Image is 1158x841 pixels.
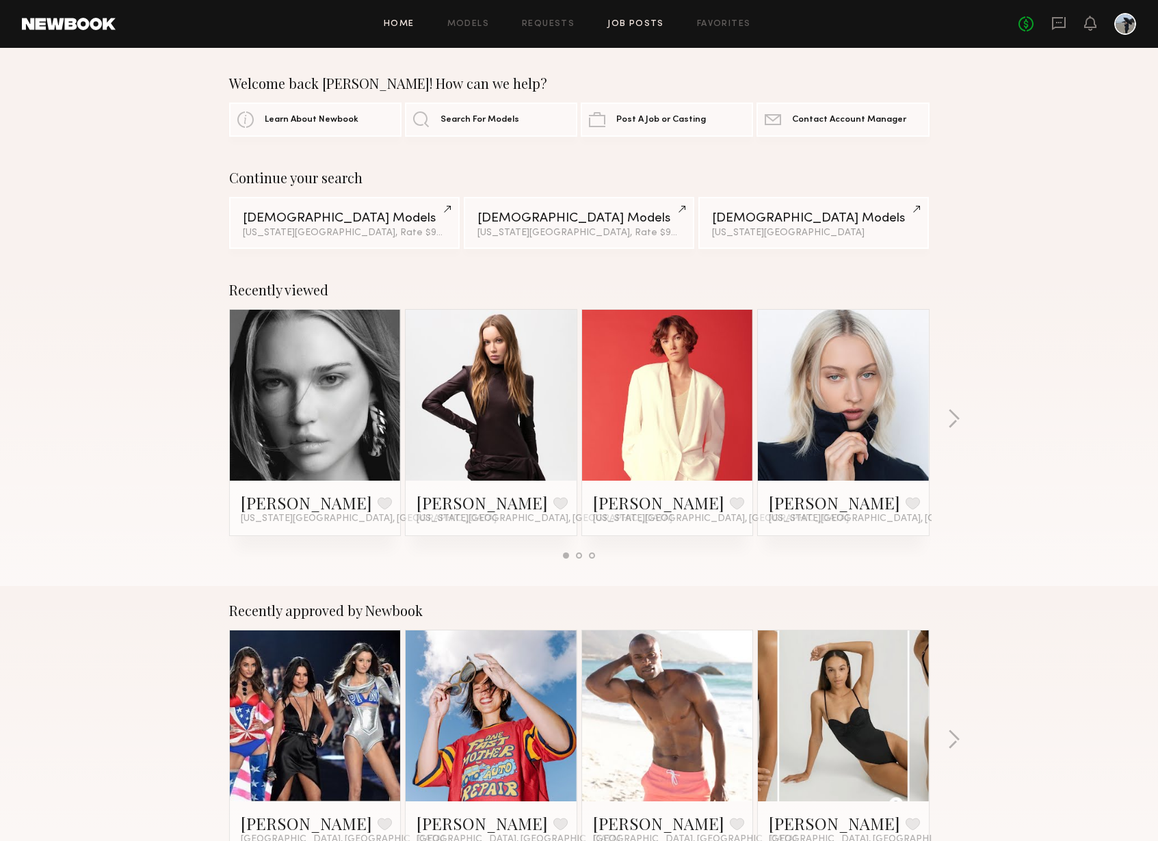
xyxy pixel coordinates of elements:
a: [PERSON_NAME] [593,812,724,834]
a: Search For Models [405,103,577,137]
div: Welcome back [PERSON_NAME]! How can we help? [229,75,930,92]
a: Requests [522,20,575,29]
a: Learn About Newbook [229,103,402,137]
a: [PERSON_NAME] [241,492,372,513]
div: Continue your search [229,170,930,186]
div: [DEMOGRAPHIC_DATA] Models [243,212,446,225]
span: Search For Models [440,116,519,124]
a: [DEMOGRAPHIC_DATA] Models[US_STATE][GEOGRAPHIC_DATA] [698,197,929,249]
a: [PERSON_NAME] [593,492,724,513]
div: [US_STATE][GEOGRAPHIC_DATA] [712,228,915,238]
span: Contact Account Manager [792,116,906,124]
a: [DEMOGRAPHIC_DATA] Models[US_STATE][GEOGRAPHIC_DATA], Rate $95 - $100 [464,197,694,249]
a: [DEMOGRAPHIC_DATA] Models[US_STATE][GEOGRAPHIC_DATA], Rate $95 - $100 [229,197,460,249]
a: [PERSON_NAME] [241,812,372,834]
span: [US_STATE][GEOGRAPHIC_DATA], [GEOGRAPHIC_DATA] [593,513,849,524]
div: [DEMOGRAPHIC_DATA] Models [477,212,681,225]
div: [DEMOGRAPHIC_DATA] Models [712,212,915,225]
a: Models [447,20,489,29]
a: [PERSON_NAME] [769,492,900,513]
div: [US_STATE][GEOGRAPHIC_DATA], Rate $95 - $100 [477,228,681,238]
div: Recently approved by Newbook [229,602,930,619]
span: Learn About Newbook [265,116,358,124]
a: Favorites [697,20,751,29]
a: Contact Account Manager [756,103,929,137]
span: [US_STATE][GEOGRAPHIC_DATA], [GEOGRAPHIC_DATA] [417,513,672,524]
span: Post A Job or Casting [616,116,706,124]
div: [US_STATE][GEOGRAPHIC_DATA], Rate $95 - $100 [243,228,446,238]
a: Home [384,20,414,29]
a: [PERSON_NAME] [417,492,548,513]
a: [PERSON_NAME] [417,812,548,834]
a: Job Posts [607,20,664,29]
span: [US_STATE][GEOGRAPHIC_DATA], [GEOGRAPHIC_DATA] [769,513,1025,524]
a: Post A Job or Casting [581,103,753,137]
div: Recently viewed [229,282,930,298]
a: [PERSON_NAME] [769,812,900,834]
span: [US_STATE][GEOGRAPHIC_DATA], [GEOGRAPHIC_DATA] [241,513,497,524]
